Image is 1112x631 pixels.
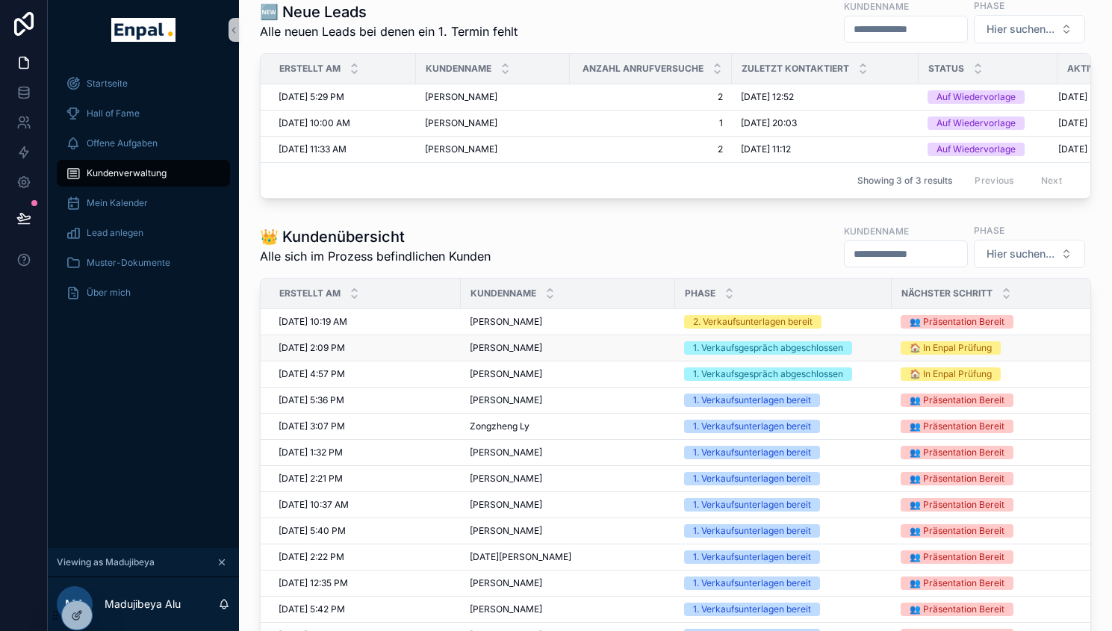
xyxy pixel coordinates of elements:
[987,22,1054,37] span: Hier suchen...
[857,175,952,187] span: Showing 3 of 3 results
[741,91,794,103] span: [DATE] 12:52
[87,227,143,239] span: Lead anlegen
[279,551,452,563] a: [DATE] 2:22 PM
[279,499,452,511] a: [DATE] 10:37 AM
[936,116,1016,130] div: Auf Wiedervorlage
[579,91,723,103] a: 2
[910,446,1004,459] div: 👥 Präsentation Bereit
[470,603,542,615] span: [PERSON_NAME]
[425,143,497,155] span: [PERSON_NAME]
[928,143,1049,156] a: Auf Wiedervorlage
[470,420,529,432] span: Zongzheng Ly
[279,420,345,432] span: [DATE] 3:07 PM
[279,342,452,354] a: [DATE] 2:09 PM
[279,91,407,103] a: [DATE] 5:29 PM
[470,551,666,563] a: [DATE][PERSON_NAME]
[425,91,561,103] a: [PERSON_NAME]
[684,367,883,381] a: 1. Verkaufsgespräch abgeschlossen
[279,342,345,354] span: [DATE] 2:09 PM
[684,524,883,538] a: 1. Verkaufsunterlagen bereit
[910,472,1004,485] div: 👥 Präsentation Bereit
[425,117,497,129] span: [PERSON_NAME]
[684,315,883,329] a: 2. Verkaufsunterlagen bereit
[684,420,883,433] a: 1. Verkaufsunterlagen bereit
[741,117,910,129] a: [DATE] 20:03
[260,22,518,40] span: Alle neuen Leads bei denen ein 1. Termin fehlt
[910,498,1004,512] div: 👥 Präsentation Bereit
[693,524,811,538] div: 1. Verkaufsunterlagen bereit
[844,224,909,237] label: Kundenname
[279,368,452,380] a: [DATE] 4:57 PM
[279,420,452,432] a: [DATE] 3:07 PM
[470,473,542,485] span: [PERSON_NAME]
[470,447,542,459] span: [PERSON_NAME]
[470,394,666,406] a: [PERSON_NAME]
[470,316,666,328] a: [PERSON_NAME]
[279,603,345,615] span: [DATE] 5:42 PM
[279,603,452,615] a: [DATE] 5:42 PM
[579,117,723,129] a: 1
[910,394,1004,407] div: 👥 Präsentation Bereit
[279,143,407,155] a: [DATE] 11:33 AM
[279,525,452,537] a: [DATE] 5:40 PM
[260,247,491,265] span: Alle sich im Prozess befindlichen Kunden
[470,551,571,563] span: [DATE][PERSON_NAME]
[470,447,666,459] a: [PERSON_NAME]
[974,240,1085,268] button: Select Button
[910,550,1004,564] div: 👥 Präsentation Bereit
[279,447,343,459] span: [DATE] 1:32 PM
[470,499,542,511] span: [PERSON_NAME]
[279,287,341,299] span: Erstellt Am
[470,603,666,615] a: [PERSON_NAME]
[48,60,239,326] div: scrollable content
[583,63,703,75] span: Anzahl Anrufversuche
[910,576,1004,590] div: 👥 Präsentation Bereit
[910,603,1004,616] div: 👥 Präsentation Bereit
[928,63,964,75] span: Status
[693,420,811,433] div: 1. Verkaufsunterlagen bereit
[684,576,883,590] a: 1. Verkaufsunterlagen bereit
[279,525,346,537] span: [DATE] 5:40 PM
[910,524,1004,538] div: 👥 Präsentation Bereit
[936,143,1016,156] div: Auf Wiedervorlage
[579,143,723,155] span: 2
[87,108,140,119] span: Hall of Fame
[470,420,666,432] a: Zongzheng Ly
[279,143,347,155] span: [DATE] 11:33 AM
[57,556,155,568] span: Viewing as Madujibeya
[279,117,407,129] a: [DATE] 10:00 AM
[425,91,497,103] span: [PERSON_NAME]
[693,472,811,485] div: 1. Verkaufsunterlagen bereit
[470,287,536,299] span: Kundenname
[425,117,561,129] a: [PERSON_NAME]
[65,595,84,613] span: MA
[260,226,491,247] h1: 👑 Kundenübersicht
[279,316,347,328] span: [DATE] 10:19 AM
[470,525,666,537] a: [PERSON_NAME]
[693,603,811,616] div: 1. Verkaufsunterlagen bereit
[910,315,1004,329] div: 👥 Präsentation Bereit
[470,342,542,354] span: [PERSON_NAME]
[426,63,491,75] span: Kundenname
[279,473,452,485] a: [DATE] 2:21 PM
[693,394,811,407] div: 1. Verkaufsunterlagen bereit
[470,316,542,328] span: [PERSON_NAME]
[693,367,843,381] div: 1. Verkaufsgespräch abgeschlossen
[279,368,345,380] span: [DATE] 4:57 PM
[741,143,910,155] a: [DATE] 11:12
[279,394,452,406] a: [DATE] 5:36 PM
[470,473,666,485] a: [PERSON_NAME]
[910,341,992,355] div: 🏠 In Enpal Prüfung
[260,1,518,22] h1: 🆕 Neue Leads
[684,446,883,459] a: 1. Verkaufsunterlagen bereit
[693,341,843,355] div: 1. Verkaufsgespräch abgeschlossen
[87,257,170,269] span: Muster-Dokumente
[1058,91,1087,103] span: [DATE]
[279,91,344,103] span: [DATE] 5:29 PM
[693,550,811,564] div: 1. Verkaufsunterlagen bereit
[87,78,128,90] span: Startseite
[693,446,811,459] div: 1. Verkaufsunterlagen bereit
[279,63,341,75] span: Erstellt Am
